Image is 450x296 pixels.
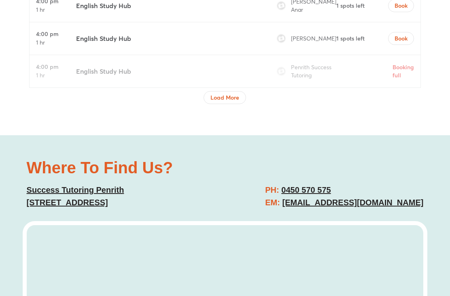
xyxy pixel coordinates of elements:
a: 0450 570 575 [281,185,331,194]
a: [EMAIL_ADDRESS][DOMAIN_NAME] [282,198,424,207]
iframe: Chat Widget [311,204,450,296]
span: PH: [265,185,279,194]
a: Success Tutoring Penrith[STREET_ADDRESS] [27,185,124,207]
span: EM: [265,198,280,207]
h2: Where To Find Us? [27,160,217,176]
